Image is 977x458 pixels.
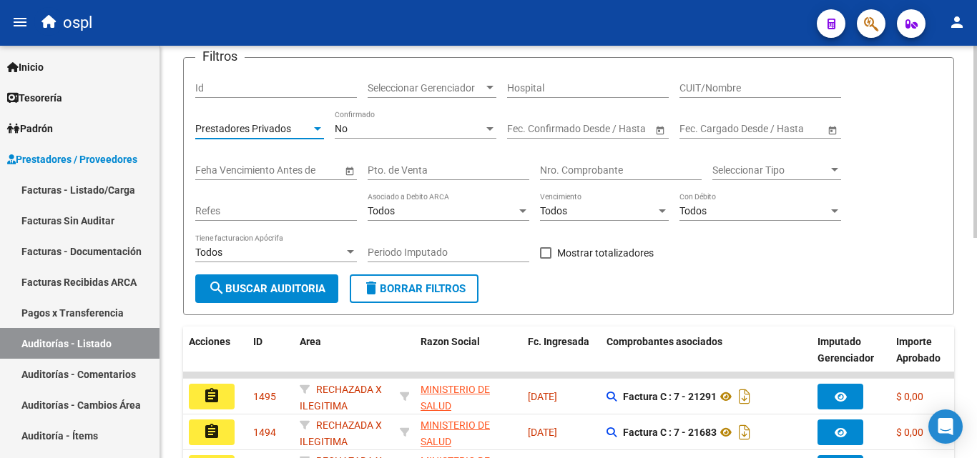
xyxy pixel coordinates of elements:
input: Fecha fin [744,123,814,135]
span: Todos [368,205,395,216]
button: Buscar Auditoria [195,274,338,303]
span: No [335,123,348,134]
datatable-header-cell: Razon Social [415,327,522,389]
input: Fecha fin [571,123,642,135]
i: Descargar documento [735,421,754,444]
button: Borrar Filtros [350,274,478,303]
span: Todos [679,205,707,216]
datatable-header-cell: ID [247,327,294,389]
span: Mostrar totalizadores [557,244,654,262]
span: 1495 [253,391,276,402]
input: Fecha inicio [679,123,732,135]
span: Seleccionar Gerenciador [368,82,483,94]
span: Inicio [7,59,44,75]
span: Tesorería [7,90,62,106]
div: Open Intercom Messenger [928,409,963,444]
mat-icon: delete [363,279,380,297]
mat-icon: assignment [203,423,220,440]
datatable-header-cell: Area [294,327,394,389]
mat-icon: assignment [203,387,220,404]
span: Borrar Filtros [363,282,466,295]
span: Seleccionar Tipo [712,164,828,176]
span: RECHAZADA X ILEGITIMA [300,384,382,412]
span: ospl [63,7,92,39]
button: Open calendar [342,163,357,178]
span: Area [300,336,321,347]
span: [DATE] [528,391,557,402]
span: RECHAZADA X ILEGITIMA [300,419,382,447]
datatable-header-cell: Fc. Ingresada [522,327,601,389]
strong: Factura C : 7 - 21291 [623,391,717,402]
span: $ 0,00 [896,391,923,402]
span: Razon Social [421,336,480,347]
span: Todos [540,205,567,216]
span: Fc. Ingresada [528,336,589,347]
span: Imputado Gerenciador [818,336,874,364]
span: 1494 [253,427,276,438]
button: Open calendar [825,122,840,137]
button: Open calendar [652,122,667,137]
span: MINISTERIO DE SALUD [421,419,490,447]
span: ID [253,336,262,347]
datatable-header-cell: Importe Aprobado [890,327,969,389]
h3: Filtros [195,46,245,66]
div: - 30999257182 [421,417,516,447]
mat-icon: search [208,279,225,297]
strong: Factura C : 7 - 21683 [623,427,717,438]
datatable-header-cell: Imputado Gerenciador [812,327,890,389]
span: Buscar Auditoria [208,282,325,295]
mat-icon: person [948,14,966,31]
span: Acciones [189,336,230,347]
input: Fecha inicio [507,123,559,135]
span: MINISTERIO DE SALUD [421,384,490,412]
span: Todos [195,247,222,258]
datatable-header-cell: Comprobantes asociados [601,327,812,389]
i: Descargar documento [735,385,754,408]
div: - 30999257182 [421,382,516,412]
span: [DATE] [528,427,557,438]
span: Prestadores / Proveedores [7,151,137,167]
mat-icon: menu [11,14,29,31]
span: Padrón [7,121,53,136]
span: Importe Aprobado [896,336,941,364]
span: $ 0,00 [896,427,923,438]
span: Comprobantes asociados [607,336,722,347]
span: Prestadores Privados [195,123,291,134]
datatable-header-cell: Acciones [183,327,247,389]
